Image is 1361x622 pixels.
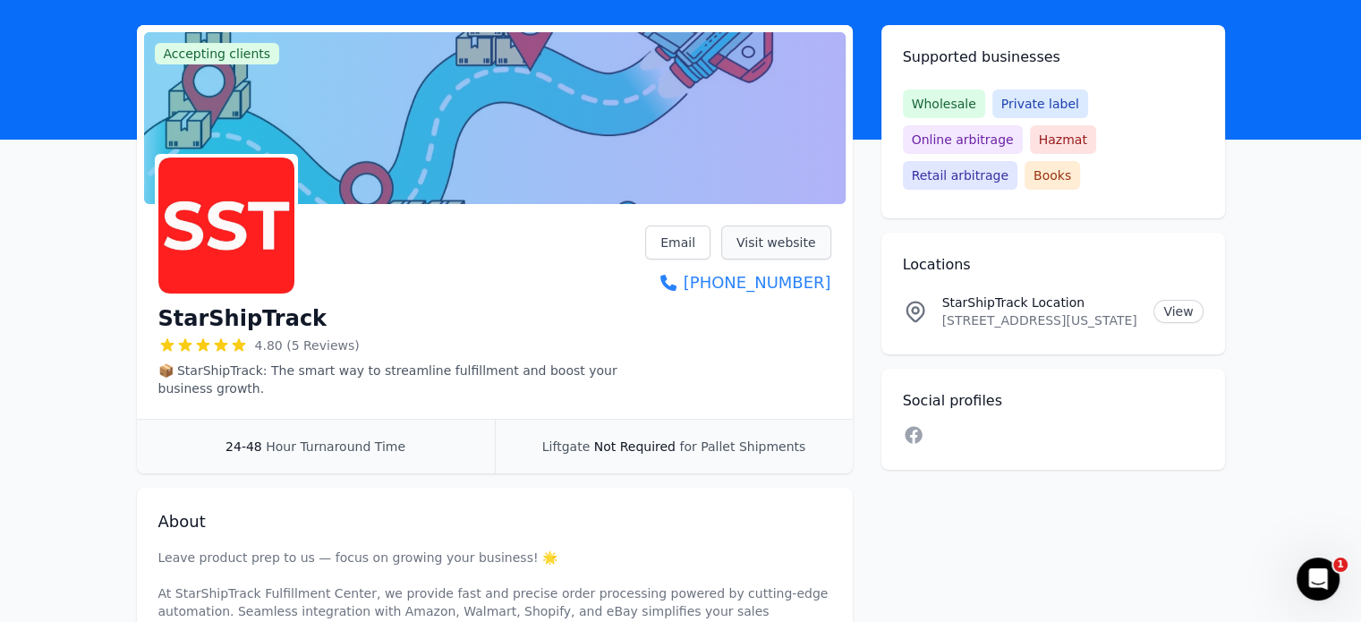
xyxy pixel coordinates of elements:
span: Wholesale [903,89,985,118]
a: View [1153,300,1203,323]
h2: About [158,509,831,534]
a: [PHONE_NUMBER] [645,270,830,295]
p: [STREET_ADDRESS][US_STATE] [942,311,1140,329]
span: Liftgate [542,439,590,454]
span: 24-48 [225,439,262,454]
a: Email [645,226,710,260]
a: Visit website [721,226,831,260]
h2: Social profiles [903,390,1204,412]
h1: StarShipTrack [158,304,327,333]
span: Hazmat [1030,125,1096,154]
span: Not Required [594,439,676,454]
h2: Supported businesses [903,47,1204,68]
span: Books [1025,161,1080,190]
p: StarShipTrack Location [942,294,1140,311]
span: for Pallet Shipments [679,439,805,454]
img: StarShipTrack [158,158,294,294]
span: Accepting clients [155,43,280,64]
span: 4.80 (5 Reviews) [255,337,360,354]
iframe: Intercom live chat [1297,558,1340,601]
h2: Locations [903,254,1204,276]
span: Retail arbitrage [903,161,1017,190]
span: Online arbitrage [903,125,1023,154]
span: Hour Turnaround Time [266,439,405,454]
span: 1 [1333,558,1348,572]
span: Private label [992,89,1088,118]
p: 📦 StarShipTrack: The smart way to streamline fulfillment and boost your business growth. [158,362,646,397]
